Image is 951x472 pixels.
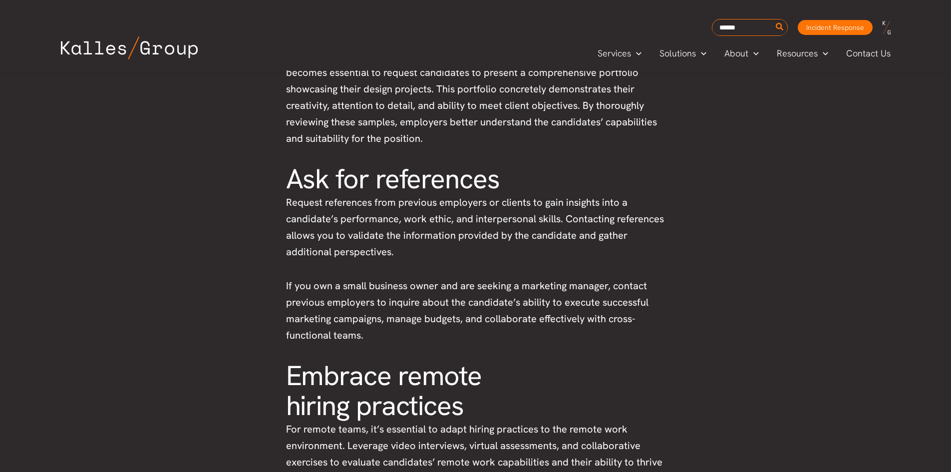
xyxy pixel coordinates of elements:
[286,358,482,424] span: Embrace remote hiring practices
[818,46,828,61] span: Menu Toggle
[748,46,759,61] span: Menu Toggle
[286,279,648,342] span: If you own a small business owner and are seeking a marketing manager, contact previous employers...
[846,46,891,61] span: Contact Us
[798,20,873,35] a: Incident Response
[598,46,631,61] span: Services
[650,46,715,61] a: SolutionsMenu Toggle
[61,36,198,59] img: Kalles Group
[589,45,900,61] nav: Primary Site Navigation
[837,46,901,61] a: Contact Us
[715,46,768,61] a: AboutMenu Toggle
[777,46,818,61] span: Resources
[286,161,500,197] span: Ask for references
[659,46,696,61] span: Solutions
[589,46,650,61] a: ServicesMenu Toggle
[696,46,706,61] span: Menu Toggle
[724,46,748,61] span: About
[631,46,641,61] span: Menu Toggle
[286,196,664,258] span: Request references from previous employers or clients to gain insights into a candidate’s perform...
[774,19,786,35] button: Search
[768,46,837,61] a: ResourcesMenu Toggle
